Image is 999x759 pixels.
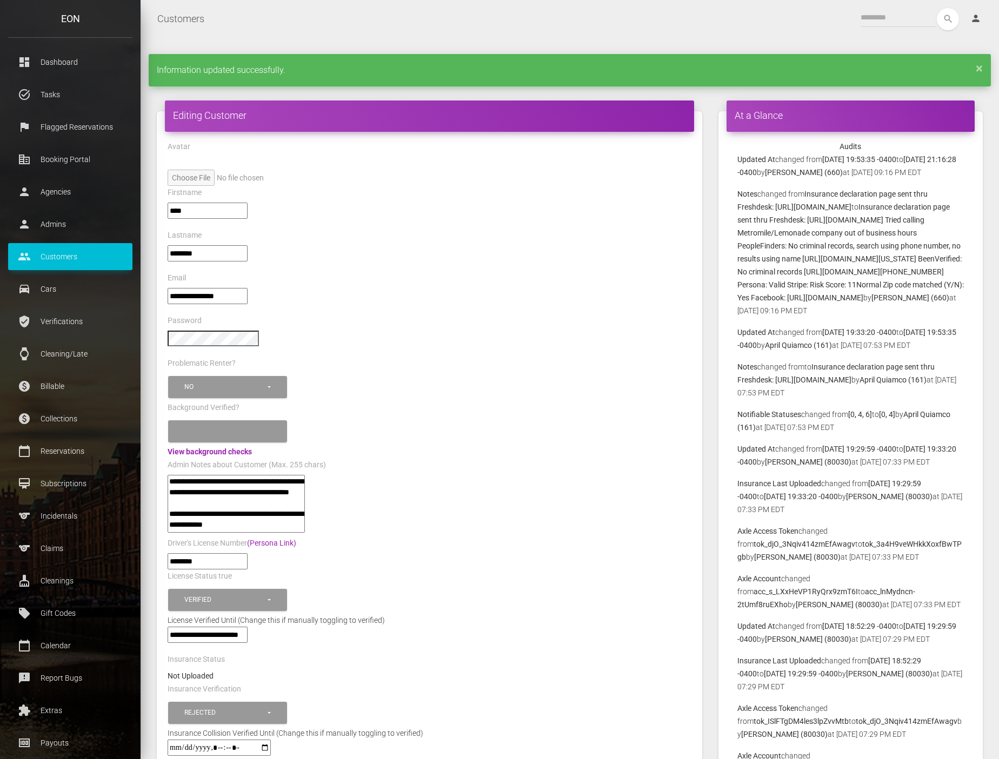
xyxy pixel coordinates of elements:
a: paid Billable [8,373,132,400]
p: Agencies [16,184,124,200]
button: Verified [168,589,287,611]
p: changed from to by at [DATE] 07:33 PM EDT [737,477,964,516]
a: cleaning_services Cleanings [8,567,132,594]
a: watch Cleaning/Late [8,340,132,367]
b: [PERSON_NAME] (80030) [765,458,851,466]
label: Email [168,273,186,284]
b: [DATE] 19:29:59 -0400 [764,669,838,678]
b: Insurance Last Uploaded [737,656,821,665]
p: Cars [16,281,124,297]
a: View background checks [168,447,252,456]
b: Insurance declaration page sent thru Freshdesk: [URL][DOMAIN_NAME] [737,362,935,384]
b: [PERSON_NAME] (80030) [741,730,828,738]
b: [PERSON_NAME] (80030) [754,553,841,561]
a: money Payouts [8,729,132,756]
label: Insurance Status [168,654,225,665]
label: Background Verified? [168,402,239,413]
b: tok_ISlFTgDM4les3lpZvvMtb [754,717,849,726]
div: Please select [184,427,266,436]
b: Insurance Last Uploaded [737,479,821,488]
button: Rejected [168,702,287,724]
p: changed from to by at [DATE] 07:33 PM EDT [737,572,964,611]
p: Cleanings [16,573,124,589]
b: acc_s_LXxHeVP1RyQrx9zmT6I [754,587,858,596]
a: calendar_today Reservations [8,438,132,465]
p: changed from to by at [DATE] 07:29 PM EDT [737,702,964,741]
p: Extras [16,702,124,718]
p: Payouts [16,735,124,751]
p: Calendar [16,637,124,654]
label: Insurance Verification [168,684,241,695]
strong: Not Uploaded [168,671,214,680]
p: Reservations [16,443,124,459]
a: task_alt Tasks [8,81,132,108]
b: April Quiamco (161) [860,375,927,384]
p: Collections [16,411,124,427]
b: Insurance declaration page sent thru Freshdesk: [URL][DOMAIN_NAME] [737,190,928,211]
p: Booking Portal [16,151,124,167]
a: flag Flagged Reservations [8,113,132,140]
p: Incidentals [16,508,124,524]
div: Verified [184,595,266,604]
a: drive_eta Cars [8,276,132,303]
p: Gift Codes [16,605,124,621]
label: Problematic Renter? [168,358,236,369]
p: Dashboard [16,54,124,70]
a: dashboard Dashboard [8,49,132,76]
label: License Status true [168,571,232,582]
b: [DATE] 19:33:20 -0400 [822,328,896,337]
b: Axle Access Token [737,704,798,713]
p: Claims [16,540,124,556]
a: (Persona Link) [247,539,296,547]
div: Information updated successfully. [149,54,991,86]
a: extension Extras [8,697,132,724]
a: person [962,8,991,30]
p: changed from to by at [DATE] 07:29 PM EDT [737,654,964,693]
b: [DATE] 19:53:35 -0400 [822,155,896,164]
b: Updated At [737,445,775,453]
b: Axle Access Token [737,527,798,535]
a: person Agencies [8,178,132,205]
button: search [937,8,959,30]
p: Flagged Reservations [16,119,124,135]
b: [PERSON_NAME] (80030) [846,669,933,678]
h4: At a Glance [735,109,967,122]
a: person Admins [8,211,132,238]
b: [DATE] 19:29:59 -0400 [822,445,896,453]
h4: Editing Customer [173,109,686,122]
p: changed from to by at [DATE] 07:53 PM EDT [737,326,964,352]
b: [PERSON_NAME] (660) [765,168,843,177]
label: Avatar [168,142,190,152]
div: Rejected [184,708,266,717]
b: Notes [737,190,757,198]
p: changed from to by at [DATE] 09:16 PM EDT [737,187,964,317]
a: sports Claims [8,535,132,562]
b: [PERSON_NAME] (80030) [796,600,882,609]
p: Verifications [16,313,124,330]
p: Cleaning/Late [16,346,124,362]
p: Admins [16,216,124,232]
label: Lastname [168,230,202,241]
b: [DATE] 19:33:20 -0400 [764,492,838,501]
a: corporate_fare Booking Portal [8,146,132,173]
b: tok_djO_3Nqiv414zmEfAwagv [754,540,855,548]
div: Insurance Collision Verified Until (Change this if manually toggling to verified) [159,727,431,740]
i: person [970,13,981,24]
a: paid Collections [8,405,132,432]
button: Please select [168,420,287,442]
strong: Audits [840,142,861,151]
button: No [168,376,287,398]
label: Admin Notes about Customer (Max. 255 chars) [168,460,326,471]
b: [0, 4] [879,410,895,419]
b: [PERSON_NAME] (660) [871,293,949,302]
a: calendar_today Calendar [8,632,132,659]
b: Notifiable Statuses [737,410,801,419]
b: Axle Account [737,574,781,583]
p: changed from to by at [DATE] 07:33 PM EDT [737,442,964,468]
p: changed from to by at [DATE] 07:53 PM EDT [737,408,964,434]
a: sports Incidentals [8,502,132,529]
b: Updated At [737,622,775,630]
p: changed from to by at [DATE] 07:33 PM EDT [737,525,964,563]
b: April Quiamco (161) [765,341,832,350]
b: tok_djO_3Nqiv414zmEfAwagv [856,717,957,726]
